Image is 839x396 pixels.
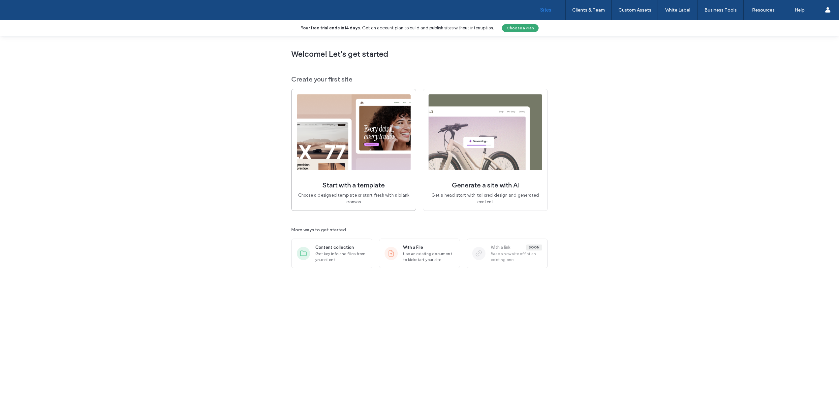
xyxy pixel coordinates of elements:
span: Base a new site off of an existing one [491,251,542,263]
span: עזרה [6,5,18,11]
b: 14 days [344,25,360,30]
span: Use an existing document to kickstart your site [403,251,454,263]
span: Start with a template [323,181,385,189]
span: Choose a designed template or start fresh with a blank canvas [297,192,411,205]
label: Resources [752,7,775,13]
button: Choose a Plan [502,24,539,32]
span: More ways to get started [291,227,548,233]
div: Start with a templateChoose a designed template or start fresh with a blank canvas [291,89,416,211]
label: Business Tools [704,7,737,13]
span: With a File [403,244,423,251]
img: quickStart2.png [428,94,542,170]
div: Content collectionGet key info and files from your client [291,239,372,268]
label: Custom Assets [618,7,651,13]
span: With a link [491,244,510,251]
label: Sites [540,7,551,13]
div: Soon [526,245,542,250]
span: Get a head start with tailored design and generated content [428,192,542,205]
span: Get key info and files from your client [315,251,367,263]
div: With a linkSoonBase a new site off of an existing one [467,239,548,268]
label: Clients & Team [572,7,605,13]
span: Create your first site [291,75,548,83]
div: With a FileUse an existing document to kickstart your site [379,239,460,268]
span: Welcome! Let's get started [291,49,548,59]
img: quickStart1.png [297,94,411,170]
label: White Label [665,7,690,13]
b: Your free trial ends in . [301,25,361,30]
span: Get an account plan to build and publish sites without interruption. [362,25,494,30]
div: Generate a site with AIGet a head start with tailored design and generated content [423,89,548,211]
label: Help [795,7,805,13]
span: Content collection [315,244,354,251]
span: Generate a site with AI [452,181,519,189]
